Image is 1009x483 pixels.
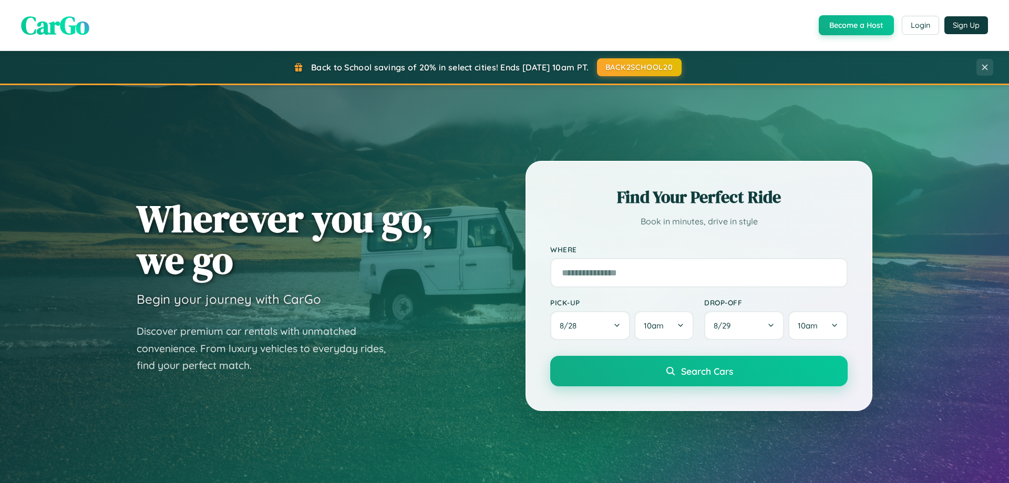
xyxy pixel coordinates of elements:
h2: Find Your Perfect Ride [550,186,848,209]
p: Book in minutes, drive in style [550,214,848,229]
button: Become a Host [819,15,894,35]
span: CarGo [21,8,89,43]
span: Back to School savings of 20% in select cities! Ends [DATE] 10am PT. [311,62,589,73]
button: BACK2SCHOOL20 [597,58,682,76]
button: 8/28 [550,311,630,340]
label: Drop-off [704,298,848,307]
label: Where [550,245,848,254]
button: 8/29 [704,311,784,340]
button: Search Cars [550,356,848,386]
h3: Begin your journey with CarGo [137,291,321,307]
span: 10am [798,321,818,331]
button: 10am [634,311,694,340]
label: Pick-up [550,298,694,307]
span: 8 / 28 [560,321,582,331]
button: Sign Up [944,16,988,34]
button: 10am [788,311,848,340]
p: Discover premium car rentals with unmatched convenience. From luxury vehicles to everyday rides, ... [137,323,399,374]
span: Search Cars [681,365,733,377]
button: Login [902,16,939,35]
span: 8 / 29 [714,321,736,331]
h1: Wherever you go, we go [137,198,433,281]
span: 10am [644,321,664,331]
